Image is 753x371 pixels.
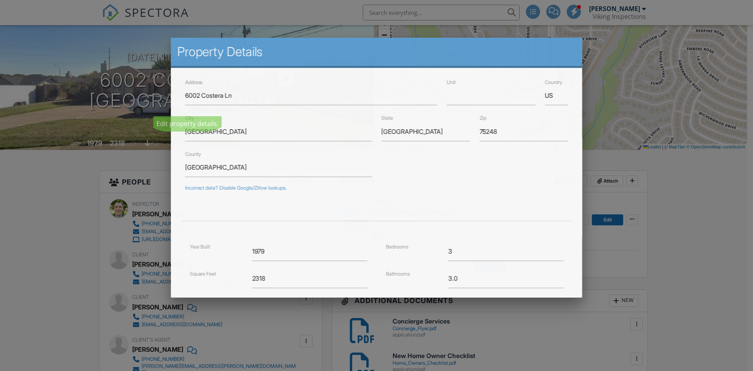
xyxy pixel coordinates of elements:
[185,79,202,85] label: Address
[381,115,393,121] label: State
[447,79,456,85] label: Unit
[185,115,194,121] label: City
[545,79,562,85] label: Country
[386,270,410,276] label: Bathrooms
[479,115,486,121] label: Zip
[185,151,201,157] label: County
[177,44,576,60] h2: Property Details
[189,243,210,249] label: Year Built
[189,270,216,276] label: Square Feet
[386,243,408,249] label: Bedrooms
[185,185,568,191] div: Incorrect data? Disable Google/Zillow lookups.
